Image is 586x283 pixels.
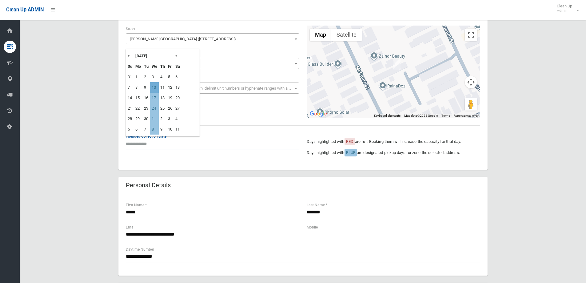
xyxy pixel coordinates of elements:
[159,124,166,135] td: 9
[159,103,166,114] td: 25
[142,93,150,103] td: 16
[174,103,181,114] td: 27
[174,114,181,124] td: 4
[166,114,174,124] td: 3
[307,138,480,145] p: Days highlighted with are full. Booking them will increase the capacity for that day.
[134,124,142,135] td: 6
[150,114,159,124] td: 1
[441,114,450,117] a: Terms (opens in new tab)
[465,29,477,41] button: Toggle fullscreen view
[142,82,150,93] td: 9
[308,110,329,118] img: Google
[465,98,477,111] button: Drag Pegman onto the map to open Street View
[346,139,353,144] span: RED
[126,58,299,69] span: 9
[159,82,166,93] td: 11
[150,93,159,103] td: 17
[174,93,181,103] td: 20
[310,29,331,41] button: Show street map
[126,114,134,124] td: 28
[150,82,159,93] td: 10
[159,93,166,103] td: 18
[331,29,362,41] button: Show satellite imagery
[126,61,134,72] th: Su
[454,114,478,117] a: Report a map error
[557,8,572,13] small: Admin
[134,82,142,93] td: 8
[134,72,142,82] td: 1
[166,124,174,135] td: 10
[130,86,302,91] span: Select the unit number from the dropdown, delimit unit numbers or hyphenate ranges with a comma
[118,179,178,191] header: Personal Details
[142,103,150,114] td: 23
[174,51,181,61] th: »
[150,72,159,82] td: 3
[166,61,174,72] th: Fr
[174,82,181,93] td: 13
[126,82,134,93] td: 7
[346,150,355,155] span: BLUE
[126,93,134,103] td: 14
[127,59,298,68] span: 9
[166,93,174,103] td: 19
[142,61,150,72] th: Tu
[174,124,181,135] td: 11
[126,51,134,61] th: «
[159,72,166,82] td: 4
[174,61,181,72] th: Sa
[159,61,166,72] th: Th
[166,82,174,93] td: 12
[127,35,298,43] span: McCourt Street (WILEY PARK 2195)
[150,124,159,135] td: 8
[393,59,401,70] div: 9 McCourt Street, WILEY PARK NSW 2195
[134,114,142,124] td: 29
[307,149,480,156] p: Days highlighted with are designated pickup days for zone the selected address.
[134,61,142,72] th: Mo
[150,61,159,72] th: We
[134,51,174,61] th: [DATE]
[126,103,134,114] td: 21
[126,124,134,135] td: 5
[374,114,401,118] button: Keyboard shortcuts
[134,103,142,114] td: 22
[142,114,150,124] td: 30
[166,72,174,82] td: 5
[554,4,578,13] span: Clean Up
[6,7,44,13] span: Clean Up ADMIN
[465,76,477,88] button: Map camera controls
[126,72,134,82] td: 31
[166,103,174,114] td: 26
[126,33,299,44] span: McCourt Street (WILEY PARK 2195)
[142,124,150,135] td: 7
[308,110,329,118] a: Open this area in Google Maps (opens a new window)
[150,103,159,114] td: 24
[174,72,181,82] td: 6
[134,93,142,103] td: 15
[142,72,150,82] td: 2
[404,114,438,117] span: Map data ©2025 Google
[159,114,166,124] td: 2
